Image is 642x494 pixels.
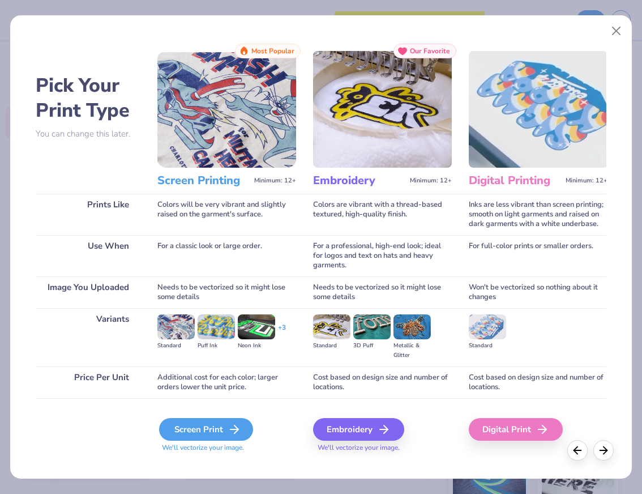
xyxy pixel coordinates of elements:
[157,367,296,398] div: Additional cost for each color; larger orders lower the unit price.
[313,51,452,168] img: Embroidery
[36,129,140,139] p: You can change this later.
[469,314,506,339] img: Standard
[157,235,296,276] div: For a classic look or large order.
[36,308,140,367] div: Variants
[238,314,275,339] img: Neon Ink
[469,276,607,308] div: Won't be vectorized so nothing about it changes
[393,314,431,339] img: Metallic & Glitter
[566,177,607,185] span: Minimum: 12+
[157,276,296,308] div: Needs to be vectorized so it might lose some details
[469,367,607,398] div: Cost based on design size and number of locations.
[313,443,452,453] span: We'll vectorize your image.
[353,341,391,351] div: 3D Puff
[313,235,452,276] div: For a professional, high-end look; ideal for logos and text on hats and heavy garments.
[313,341,350,351] div: Standard
[251,47,294,55] span: Most Popular
[410,177,452,185] span: Minimum: 12+
[198,341,235,351] div: Puff Ink
[313,276,452,308] div: Needs to be vectorized so it might lose some details
[157,194,296,235] div: Colors will be very vibrant and slightly raised on the garment's surface.
[36,194,140,235] div: Prints Like
[393,341,431,360] div: Metallic & Glitter
[157,173,250,188] h3: Screen Printing
[313,314,350,339] img: Standard
[469,418,563,441] div: Digital Print
[254,177,296,185] span: Minimum: 12+
[313,173,405,188] h3: Embroidery
[238,341,275,351] div: Neon Ink
[313,367,452,398] div: Cost based on design size and number of locations.
[36,73,140,123] h2: Pick Your Print Type
[159,418,253,441] div: Screen Print
[469,51,607,168] img: Digital Printing
[36,276,140,308] div: Image You Uploaded
[157,51,296,168] img: Screen Printing
[469,235,607,276] div: For full-color prints or smaller orders.
[469,341,506,351] div: Standard
[157,443,296,453] span: We'll vectorize your image.
[410,47,450,55] span: Our Favorite
[469,194,607,235] div: Inks are less vibrant than screen printing; smooth on light garments and raised on dark garments ...
[36,367,140,398] div: Price Per Unit
[278,323,286,342] div: + 3
[606,20,627,42] button: Close
[353,314,391,339] img: 3D Puff
[198,314,235,339] img: Puff Ink
[313,418,404,441] div: Embroidery
[36,235,140,276] div: Use When
[157,341,195,351] div: Standard
[313,194,452,235] div: Colors are vibrant with a thread-based textured, high-quality finish.
[157,314,195,339] img: Standard
[469,173,561,188] h3: Digital Printing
